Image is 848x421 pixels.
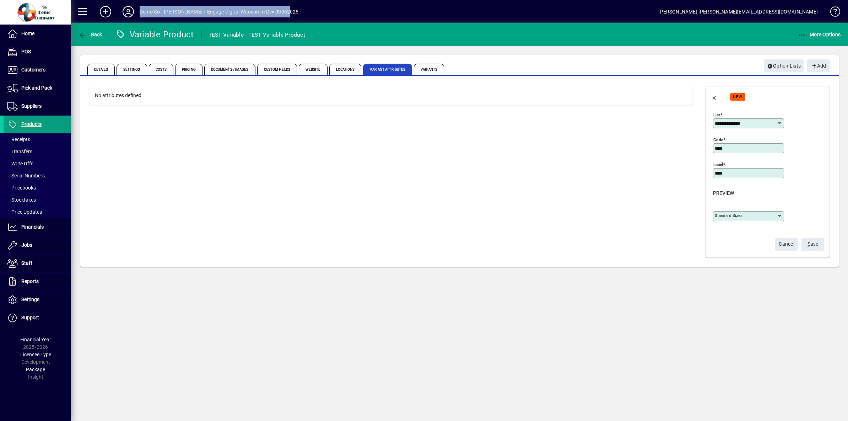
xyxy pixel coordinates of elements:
span: Settings [117,64,147,75]
button: Add [94,5,117,18]
a: Customers [4,61,71,79]
a: Settings [4,291,71,309]
div: Domain: [DOMAIN_NAME] [18,18,78,24]
span: Transfers [7,149,32,154]
span: Pricing [175,64,202,75]
div: TEST Variable - TEST Variable Product [209,29,305,41]
a: Pick and Pack [4,79,71,97]
span: Customers [21,67,45,73]
span: NEW [733,95,742,99]
mat-label: List [713,112,720,117]
span: ave [808,238,819,250]
div: v 4.0.25 [20,11,35,17]
span: Details [87,64,115,75]
a: Support [4,309,71,327]
img: tab_keywords_by_traffic_grey.svg [71,41,76,47]
img: website_grey.svg [11,18,17,24]
span: Package [26,367,45,372]
a: Knowledge Base [825,1,839,25]
span: Financial Year [20,337,51,342]
a: Write Offs [4,158,71,170]
span: Receipts [7,137,30,142]
button: Save [801,238,824,251]
span: Option Lists [767,60,801,72]
mat-label: Code [713,137,723,142]
button: Cancel [775,238,798,251]
span: Settings [21,297,39,302]
a: Home [4,25,71,43]
span: Custom Fields [257,64,297,75]
div: [PERSON_NAME] [PERSON_NAME][EMAIL_ADDRESS][DOMAIN_NAME] [658,6,818,17]
a: POS [4,43,71,61]
span: Costs [149,64,174,75]
span: Cancel [779,238,794,250]
span: Variants [414,64,444,75]
a: Serial Numbers [4,170,71,182]
mat-label: Standard Sizes [715,213,742,218]
div: Domain Overview [27,42,64,47]
mat-label: Label [713,162,723,167]
span: Serial Numbers [7,173,45,178]
div: Demo Co - [PERSON_NAME] / Engage Digital Woocomm Dev 09062025 [140,6,299,17]
a: Pricebooks [4,182,71,194]
a: Staff [4,255,71,272]
span: Documents / Images [204,64,255,75]
button: Back [77,28,104,41]
span: Licensee Type [20,352,51,357]
button: Add [807,59,830,72]
div: No attributes defined. [89,86,693,105]
span: Products [21,121,42,127]
button: Profile [117,5,140,18]
span: Variant Attributes [363,64,412,75]
a: Transfers [4,145,71,158]
a: Financials [4,218,71,236]
span: Locations [329,64,362,75]
span: Preview [713,190,734,196]
span: Reports [21,278,39,284]
a: Price Updates [4,206,71,218]
span: Financials [21,224,44,230]
a: Reports [4,273,71,291]
span: Stocktakes [7,197,36,203]
app-page-header-button: Back [71,28,110,41]
span: Staff [21,260,32,266]
a: Suppliers [4,97,71,115]
a: Jobs [4,236,71,254]
button: Back [706,88,723,105]
a: Stocktakes [4,194,71,206]
span: Add [811,60,826,72]
div: Keywords by Traffic [79,42,120,47]
span: Support [21,315,39,320]
img: logo_orange.svg [11,11,17,17]
span: Home [21,31,34,36]
span: Website [299,64,328,75]
span: POS [21,49,31,54]
button: More Options [796,28,843,41]
span: Price Updates [7,209,42,215]
span: Pick and Pack [21,85,52,91]
span: More Options [798,32,841,37]
span: Suppliers [21,103,42,109]
button: Option Lists [764,59,804,72]
span: Jobs [21,242,32,248]
span: Write Offs [7,161,33,166]
div: Variable Product [115,29,194,40]
a: Receipts [4,133,71,145]
img: tab_domain_overview_orange.svg [19,41,25,47]
span: Back [79,32,102,37]
span: Pricebooks [7,185,36,191]
span: S [808,241,810,247]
